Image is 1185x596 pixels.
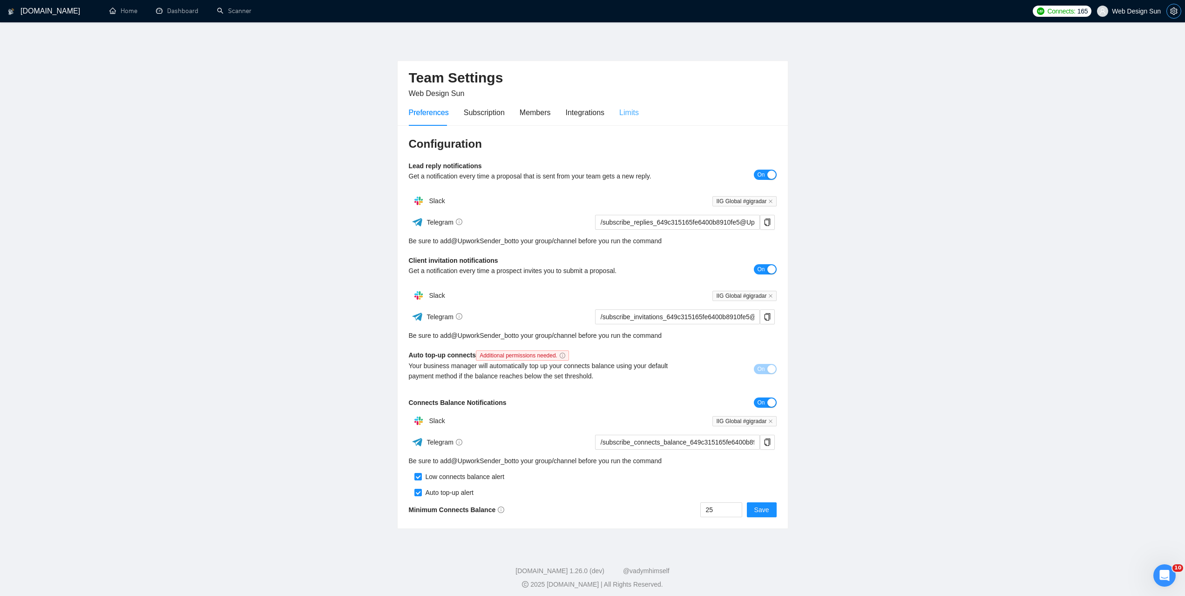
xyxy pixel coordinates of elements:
span: copy [760,313,774,321]
span: Telegram [427,438,462,446]
span: Connects: [1047,6,1075,16]
a: setting [1166,7,1181,15]
div: Auto top-up alert [422,487,474,498]
div: Low connects balance alert [422,472,505,482]
a: @vadymhimself [623,567,670,575]
img: upwork-logo.png [1037,7,1044,15]
div: Members [520,107,551,118]
span: IIG Global #gigradar [712,416,776,426]
span: Telegram [427,313,462,321]
span: On [757,264,765,274]
div: Get a notification every time a prospect invites you to submit a proposal. [409,266,685,276]
span: 10 [1172,564,1183,572]
div: Integrations [566,107,605,118]
span: On [757,170,765,180]
span: Additional permissions needed. [476,350,569,361]
a: [DOMAIN_NAME] 1.26.0 (dev) [515,567,604,575]
b: Auto top-up connects [409,351,573,359]
img: hpQkSZIkSZIkSZIkSZIkSZIkSZIkSZIkSZIkSZIkSZIkSZIkSZIkSZIkSZIkSZIkSZIkSZIkSZIkSZIkSZIkSZIkSZIkSZIkS... [409,192,428,210]
button: Save [747,502,777,517]
img: ww3wtPAAAAAElFTkSuQmCC [412,311,423,322]
img: hpQkSZIkSZIkSZIkSZIkSZIkSZIkSZIkSZIkSZIkSZIkSZIkSZIkSZIkSZIkSZIkSZIkSZIkSZIkSZIkSZIkSZIkSZIkSZIkS... [409,286,428,305]
span: Slack [429,417,445,425]
span: close [768,199,773,204]
h2: Team Settings [409,69,777,88]
img: hpQkSZIkSZIkSZIkSZIkSZIkSZIkSZIkSZIkSZIkSZIkSZIkSZIkSZIkSZIkSZIkSZIkSZIkSZIkSZIkSZIkSZIkSZIkSZIkS... [409,411,428,430]
span: Telegram [427,219,462,226]
div: Subscription [464,107,505,118]
button: setting [1166,4,1181,19]
div: 2025 [DOMAIN_NAME] | All Rights Reserved. [7,580,1178,589]
span: IIG Global #gigradar [712,196,776,206]
img: ww3wtPAAAAAElFTkSuQmCC [412,436,423,448]
img: ww3wtPAAAAAElFTkSuQmCC [412,216,423,228]
span: copyright [522,581,528,588]
span: info-circle [456,313,462,320]
span: Slack [429,292,445,299]
a: dashboardDashboard [156,7,198,15]
span: info-circle [456,439,462,445]
b: Minimum Connects Balance [409,506,505,514]
div: Be sure to add to your group/channel before you run the command [409,330,777,341]
img: logo [8,4,14,19]
button: copy [760,435,775,450]
span: copy [760,438,774,446]
span: Save [754,505,769,515]
span: close [768,419,773,424]
span: On [757,397,765,408]
span: close [768,294,773,298]
a: @UpworkSender_bot [451,330,514,341]
div: Be sure to add to your group/channel before you run the command [409,456,777,466]
span: 165 [1077,6,1088,16]
div: Get a notification every time a proposal that is sent from your team gets a new reply. [409,171,685,181]
a: @UpworkSender_bot [451,456,514,466]
span: info-circle [456,219,462,225]
b: Client invitation notifications [409,257,498,264]
div: Your business manager will automatically top up your connects balance using your default payment ... [409,361,685,381]
div: Limits [619,107,639,118]
span: copy [760,219,774,226]
span: user [1099,8,1106,14]
span: setting [1167,7,1181,15]
div: Preferences [409,107,449,118]
iframe: Intercom live chat [1153,564,1176,587]
b: Connects Balance Notifications [409,399,507,406]
a: @UpworkSender_bot [451,236,514,246]
span: Web Design Sun [409,89,465,97]
span: Slack [429,197,445,205]
h3: Configuration [409,137,777,151]
button: copy [760,215,775,230]
button: copy [760,309,775,324]
b: Lead reply notifications [409,162,482,170]
a: searchScanner [217,7,251,15]
span: On [757,364,765,374]
span: info-circle [498,507,504,513]
span: IIG Global #gigradar [712,291,776,301]
div: Be sure to add to your group/channel before you run the command [409,236,777,246]
span: info-circle [560,353,565,358]
a: homeHome [109,7,137,15]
